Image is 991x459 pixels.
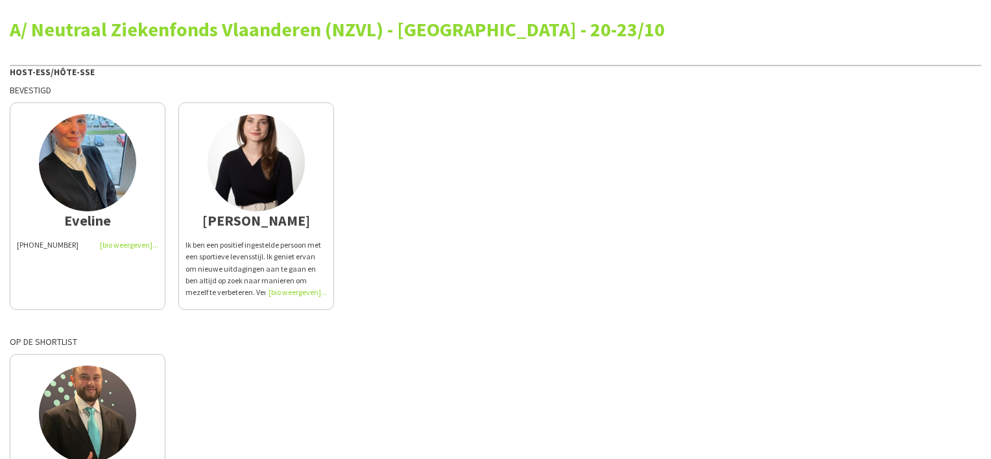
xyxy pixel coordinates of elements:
[185,239,327,298] div: Ik ben een positief ingestelde persoon met een sportieve levensstijl. Ik geniet ervan om nieuwe u...
[10,65,981,78] div: Host-ess/Hôte-sse
[17,215,158,226] div: Eveline
[39,114,136,211] img: thumb-0e4adfc3-6db1-4a8c-96ce-0ecac0b83c9a.jpg
[185,215,327,226] div: [PERSON_NAME]
[17,240,78,250] span: [PHONE_NUMBER]
[10,84,981,96] div: Bevestigd
[208,114,305,211] img: thumb-688b4d1c8c77b.jpeg
[10,19,981,39] div: A/ Neutraal Ziekenfonds Vlaanderen (NZVL) - [GEOGRAPHIC_DATA] - 20-23/10
[10,336,981,347] div: Op de shortlist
